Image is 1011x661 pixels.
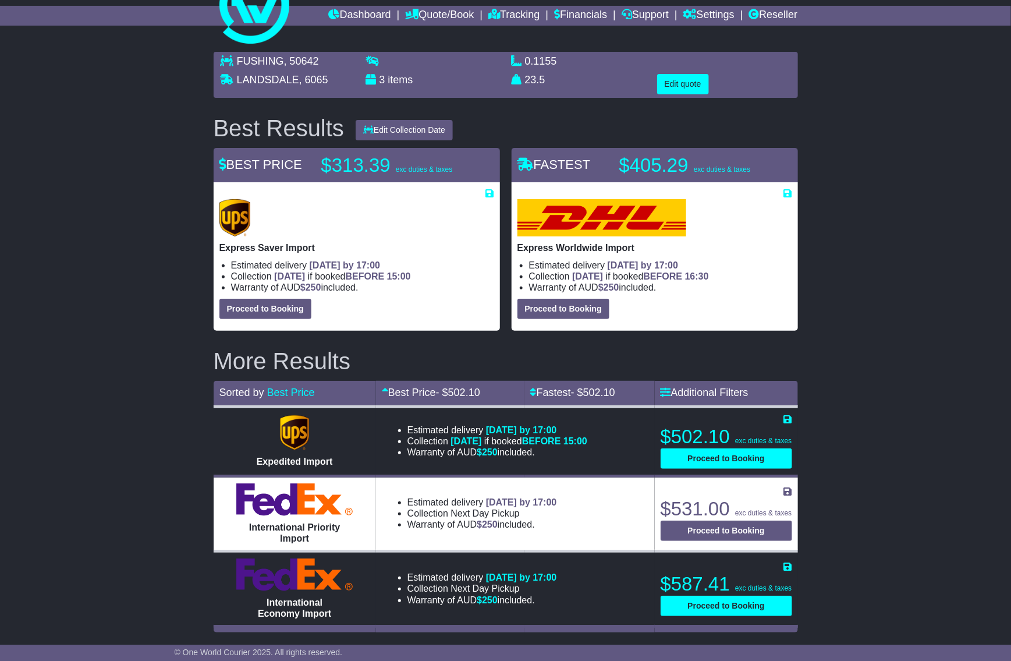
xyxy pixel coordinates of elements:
[482,595,498,605] span: 250
[735,584,792,592] span: exc duties & taxes
[572,271,708,281] span: if booked
[382,387,480,398] a: Best Price- $502.10
[661,425,792,448] p: $502.10
[249,522,340,543] span: International Priority Import
[529,282,792,293] li: Warranty of AUD included.
[346,271,385,281] span: BEFORE
[280,415,309,450] img: UPS (new): Expedited Import
[525,55,557,67] span: 0.1155
[321,154,467,177] p: $313.39
[236,559,353,591] img: FedEx Express: International Economy Import
[407,595,557,606] li: Warranty of AUD included.
[482,519,498,529] span: 250
[407,508,557,519] li: Collection
[236,483,353,516] img: FedEx Express: International Priority Import
[683,6,735,26] a: Settings
[517,199,686,236] img: DHL: Express Worldwide Import
[231,271,494,282] li: Collection
[219,299,311,319] button: Proceed to Booking
[477,447,498,457] span: $
[749,6,797,26] a: Reseller
[306,282,321,292] span: 250
[525,74,545,86] span: 23.5
[448,387,480,398] span: 502.10
[488,6,540,26] a: Tracking
[530,387,615,398] a: Fastest- $502.10
[379,74,385,86] span: 3
[214,348,798,374] h2: More Results
[619,154,765,177] p: $405.29
[644,271,683,281] span: BEFORE
[661,572,792,596] p: $587.41
[451,436,587,446] span: if booked
[208,115,350,141] div: Best Results
[231,282,494,293] li: Warranty of AUD included.
[477,519,498,529] span: $
[694,165,750,174] span: exc duties & taxes
[517,299,609,319] button: Proceed to Booking
[604,282,619,292] span: 250
[237,74,299,86] span: LANDSDALE
[735,509,792,517] span: exc duties & taxes
[219,199,251,236] img: UPS (new): Express Saver Import
[486,572,557,582] span: [DATE] by 17:00
[356,120,453,140] button: Edit Collection Date
[407,436,587,447] li: Collection
[310,260,381,270] span: [DATE] by 17:00
[219,387,264,398] span: Sorted by
[329,6,391,26] a: Dashboard
[387,271,411,281] span: 15:00
[571,387,615,398] span: - $
[657,74,709,94] button: Edit quote
[407,583,557,594] li: Collection
[522,436,561,446] span: BEFORE
[257,457,333,466] span: Expedited Import
[622,6,669,26] a: Support
[274,271,410,281] span: if booked
[477,595,498,605] span: $
[598,282,619,292] span: $
[572,271,603,281] span: [DATE]
[219,157,302,172] span: BEST PRICE
[451,584,520,593] span: Next Day Pickup
[517,157,591,172] span: FASTEST
[661,596,792,616] button: Proceed to Booking
[529,271,792,282] li: Collection
[231,260,494,271] li: Estimated delivery
[396,165,452,174] span: exc duties & taxes
[388,74,413,86] span: items
[436,387,480,398] span: - $
[284,55,319,67] span: , 50642
[685,271,709,281] span: 16:30
[554,6,607,26] a: Financials
[267,387,315,398] a: Best Price
[735,437,792,445] span: exc duties & taxes
[451,508,520,518] span: Next Day Pickup
[407,572,557,583] li: Estimated delivery
[405,6,474,26] a: Quote/Book
[661,521,792,541] button: Proceed to Booking
[529,260,792,271] li: Estimated delivery
[608,260,679,270] span: [DATE] by 17:00
[175,648,343,657] span: © One World Courier 2025. All rights reserved.
[219,242,494,253] p: Express Saver Import
[583,387,615,398] span: 502.10
[517,242,792,253] p: Express Worldwide Import
[258,598,331,618] span: International Economy Import
[300,282,321,292] span: $
[237,55,284,67] span: FUSHING
[661,497,792,521] p: $531.00
[407,519,557,530] li: Warranty of AUD included.
[482,447,498,457] span: 250
[274,271,305,281] span: [DATE]
[486,425,557,435] span: [DATE] by 17:00
[661,448,792,469] button: Proceed to Booking
[563,436,587,446] span: 15:00
[486,497,557,507] span: [DATE] by 17:00
[407,447,587,458] li: Warranty of AUD included.
[299,74,328,86] span: , 6065
[407,497,557,508] li: Estimated delivery
[407,425,587,436] li: Estimated delivery
[451,436,482,446] span: [DATE]
[661,387,749,398] a: Additional Filters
